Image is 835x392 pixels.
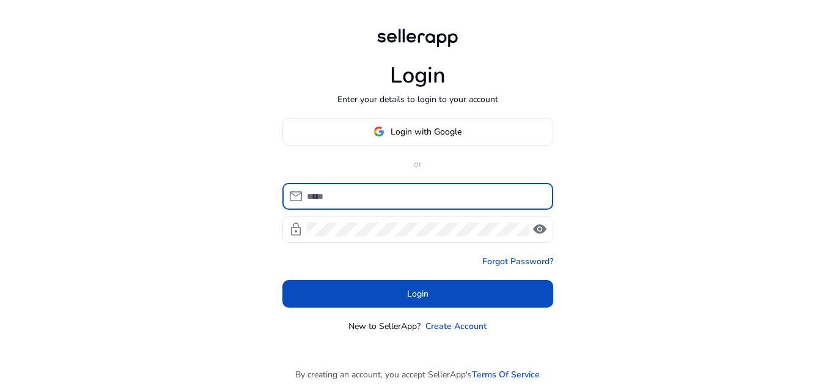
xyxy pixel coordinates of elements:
[282,118,553,146] button: Login with Google
[282,280,553,308] button: Login
[289,189,303,204] span: mail
[337,93,498,106] p: Enter your details to login to your account
[282,158,553,171] p: or
[532,222,547,237] span: visibility
[407,287,429,300] span: Login
[472,368,540,381] a: Terms Of Service
[373,126,384,137] img: google-logo.svg
[425,320,487,333] a: Create Account
[482,255,553,268] a: Forgot Password?
[289,222,303,237] span: lock
[348,320,421,333] p: New to SellerApp?
[390,62,446,89] h1: Login
[391,125,462,138] span: Login with Google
